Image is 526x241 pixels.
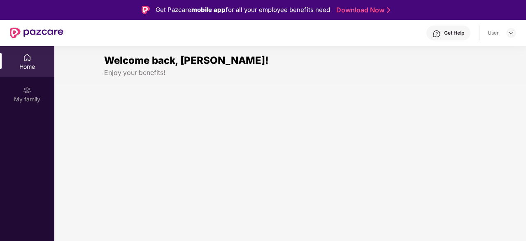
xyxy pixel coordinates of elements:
[508,30,514,36] img: svg+xml;base64,PHN2ZyBpZD0iRHJvcGRvd24tMzJ4MzIiIHhtbG5zPSJodHRwOi8vd3d3LnczLm9yZy8yMDAwL3N2ZyIgd2...
[488,30,499,36] div: User
[23,54,31,62] img: svg+xml;base64,PHN2ZyBpZD0iSG9tZSIgeG1sbnM9Imh0dHA6Ly93d3cudzMub3JnLzIwMDAvc3ZnIiB3aWR0aD0iMjAiIG...
[387,6,390,14] img: Stroke
[10,28,63,38] img: New Pazcare Logo
[191,6,226,14] strong: mobile app
[156,5,330,15] div: Get Pazcare for all your employee benefits need
[104,68,476,77] div: Enjoy your benefits!
[433,30,441,38] img: svg+xml;base64,PHN2ZyBpZD0iSGVscC0zMngzMiIgeG1sbnM9Imh0dHA6Ly93d3cudzMub3JnLzIwMDAvc3ZnIiB3aWR0aD...
[104,54,269,66] span: Welcome back, [PERSON_NAME]!
[336,6,388,14] a: Download Now
[444,30,464,36] div: Get Help
[142,6,150,14] img: Logo
[23,86,31,94] img: svg+xml;base64,PHN2ZyB3aWR0aD0iMjAiIGhlaWdodD0iMjAiIHZpZXdCb3g9IjAgMCAyMCAyMCIgZmlsbD0ibm9uZSIgeG...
